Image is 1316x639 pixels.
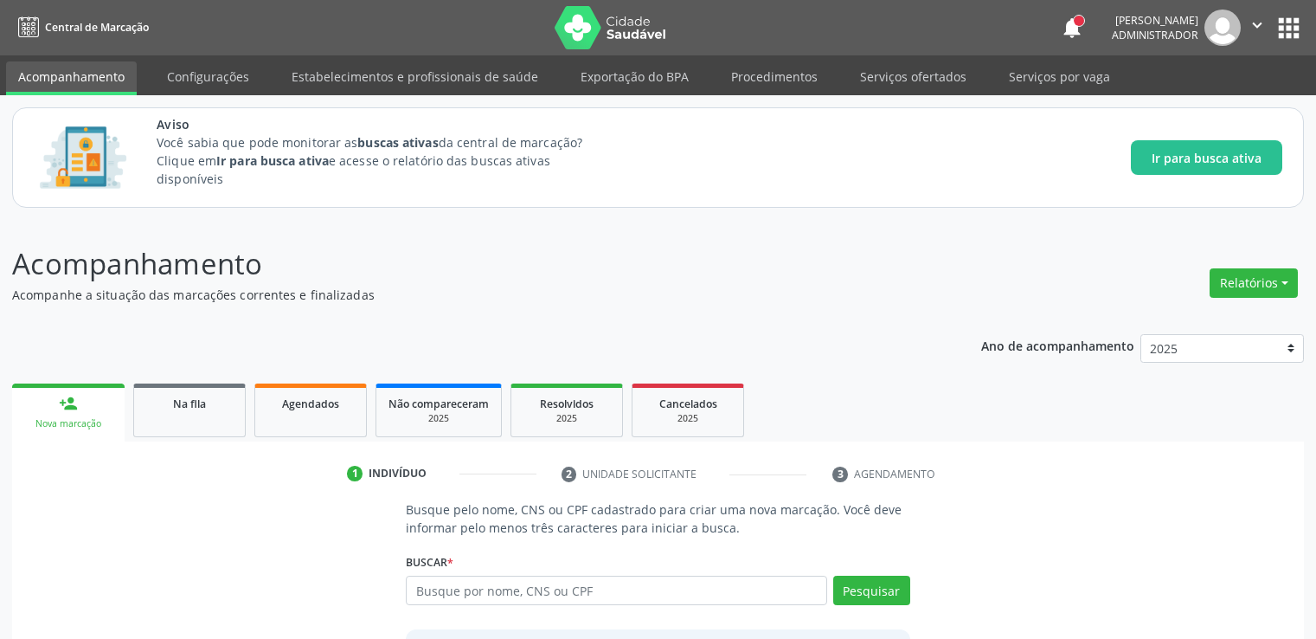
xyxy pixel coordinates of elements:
img: img [1204,10,1241,46]
div: 2025 [388,412,489,425]
span: Resolvidos [540,397,594,411]
a: Configurações [155,61,261,92]
button:  [1241,10,1274,46]
a: Serviços por vaga [997,61,1122,92]
span: Cancelados [659,397,717,411]
strong: Ir para busca ativa [216,152,329,169]
i:  [1248,16,1267,35]
a: Exportação do BPA [568,61,701,92]
span: Agendados [282,397,339,411]
span: Aviso [157,115,614,133]
span: Central de Marcação [45,20,149,35]
a: Central de Marcação [12,13,149,42]
input: Busque por nome, CNS ou CPF [406,576,826,605]
p: Acompanhamento [12,242,916,286]
span: Não compareceram [388,397,489,411]
button: Ir para busca ativa [1131,140,1282,175]
div: [PERSON_NAME] [1112,13,1198,28]
img: Imagem de CalloutCard [34,119,132,197]
div: Nova marcação [24,417,112,430]
a: Serviços ofertados [848,61,979,92]
button: Pesquisar [833,576,910,605]
p: Você sabia que pode monitorar as da central de marcação? Clique em e acesse o relatório das busca... [157,133,614,188]
div: 1 [347,466,363,481]
p: Ano de acompanhamento [981,334,1134,356]
span: Ir para busca ativa [1152,149,1261,167]
a: Acompanhamento [6,61,137,95]
p: Acompanhe a situação das marcações correntes e finalizadas [12,286,916,304]
a: Procedimentos [719,61,830,92]
span: Administrador [1112,28,1198,42]
p: Busque pelo nome, CNS ou CPF cadastrado para criar uma nova marcação. Você deve informar pelo men... [406,500,909,537]
div: 2025 [523,412,610,425]
a: Estabelecimentos e profissionais de saúde [279,61,550,92]
div: Indivíduo [369,466,427,481]
button: apps [1274,13,1304,43]
div: person_add [59,394,78,413]
label: Buscar [406,549,453,576]
button: notifications [1060,16,1084,40]
span: Na fila [173,397,206,411]
strong: buscas ativas [357,134,438,151]
button: Relatórios [1210,268,1298,298]
div: 2025 [645,412,731,425]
